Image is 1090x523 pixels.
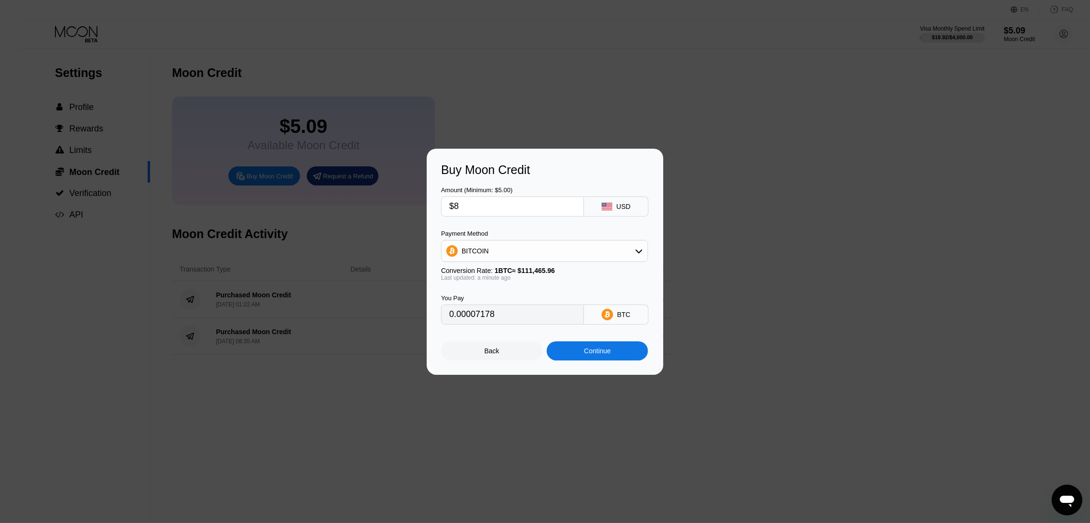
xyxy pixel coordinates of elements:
div: Amount (Minimum: $5.00) [441,186,584,194]
div: Payment Method [441,230,648,237]
div: Conversion Rate: [441,267,648,274]
div: BITCOIN [462,247,489,255]
div: Continue [547,341,648,360]
div: BITCOIN [442,241,648,261]
div: Buy Moon Credit [441,163,649,177]
div: Last updated: a minute ago [441,274,648,281]
input: $0.00 [449,197,576,216]
div: Back [441,341,542,360]
div: BTC [617,311,630,318]
div: Back [485,347,499,355]
iframe: Button to launch messaging window [1052,485,1082,515]
div: You Pay [441,294,584,302]
div: Continue [584,347,611,355]
div: USD [616,203,631,210]
span: 1 BTC ≈ $111,465.96 [495,267,555,274]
